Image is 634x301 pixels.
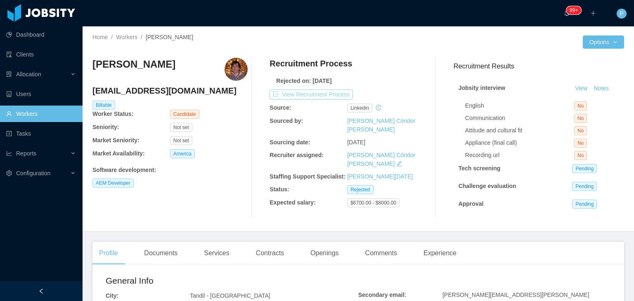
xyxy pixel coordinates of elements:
[111,34,113,40] span: /
[225,58,248,81] img: dc006d8c-c79e-4722-8dfd-169c1cd911d7.jpeg
[106,292,118,299] b: City:
[16,150,36,157] span: Reports
[347,198,400,207] span: $6700.00 - $8000.00
[347,118,415,133] a: [PERSON_NAME] Cóndor [PERSON_NAME]
[396,161,402,167] i: icon: edit
[6,71,12,77] i: icon: solution
[376,105,381,111] i: icon: history
[459,183,516,189] strong: Challenge evaluation
[465,151,574,160] div: Recording url
[92,137,140,143] b: Market Seniority:
[574,126,587,135] span: No
[270,139,310,146] b: Sourcing date:
[92,167,156,173] b: Software development :
[465,114,574,122] div: Communication
[270,173,345,180] b: Staffing Support Specialist:
[347,173,413,180] a: [PERSON_NAME][DATE]
[137,242,184,265] div: Documents
[16,170,50,176] span: Configuration
[197,242,236,265] div: Services
[347,103,372,113] span: linkedin
[347,139,365,146] span: [DATE]
[249,242,291,265] div: Contracts
[6,150,12,156] i: icon: line-chart
[574,101,587,111] span: No
[359,242,404,265] div: Comments
[116,34,137,40] a: Workers
[6,125,76,142] a: icon: profileTasks
[574,151,587,160] span: No
[459,165,501,172] strong: Tech screening
[572,85,590,92] a: View
[6,26,76,43] a: icon: pie-chartDashboard
[92,85,248,96] h4: [EMAIL_ADDRESS][DOMAIN_NAME]
[92,111,133,117] b: Worker Status:
[92,150,145,157] b: Market Availability:
[170,136,192,145] span: Not set
[92,101,115,110] span: Billable
[6,86,76,102] a: icon: robotUsers
[6,46,76,63] a: icon: auditClients
[270,118,303,124] b: Sourced by:
[590,10,596,16] i: icon: plus
[270,104,291,111] b: Source:
[572,164,597,173] span: Pending
[270,152,324,158] b: Recruiter assigned:
[141,34,142,40] span: /
[92,34,108,40] a: Home
[92,124,119,130] b: Seniority:
[347,152,415,167] a: [PERSON_NAME] Cóndor [PERSON_NAME]
[190,292,270,299] span: Tandil - [GEOGRAPHIC_DATA]
[454,61,624,71] h3: Recruitment Results
[270,58,352,69] h4: Recruitment Process
[16,71,41,78] span: Allocation
[170,149,195,158] span: America
[583,35,624,49] button: Optionsicon: down
[417,242,463,265] div: Experience
[270,199,315,206] b: Expected salary:
[465,139,574,147] div: Appliance (final call)
[304,242,345,265] div: Openings
[465,101,574,110] div: English
[358,292,406,298] b: Secondary email:
[465,126,574,135] div: Attitude and cultural fit
[92,58,175,71] h3: [PERSON_NAME]
[92,179,134,188] span: AEM Developer
[574,114,587,123] span: No
[6,170,12,176] i: icon: setting
[620,9,623,19] span: P
[347,185,373,194] span: Rejected
[459,200,484,207] strong: Approval
[270,91,353,98] a: icon: exportView Recruitment Process
[270,89,353,99] button: icon: exportView Recruitment Process
[170,110,199,119] span: Candidate
[572,182,597,191] span: Pending
[572,200,597,209] span: Pending
[146,34,193,40] span: [PERSON_NAME]
[574,139,587,148] span: No
[459,85,506,91] strong: Jobsity interview
[92,242,124,265] div: Profile
[276,78,331,84] b: Rejected on: [DATE]
[566,6,581,14] sup: 1717
[590,84,612,94] button: Notes
[170,123,192,132] span: Not set
[564,10,570,16] i: icon: bell
[270,186,289,193] b: Status:
[106,274,358,287] h2: General Info
[6,106,76,122] a: icon: userWorkers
